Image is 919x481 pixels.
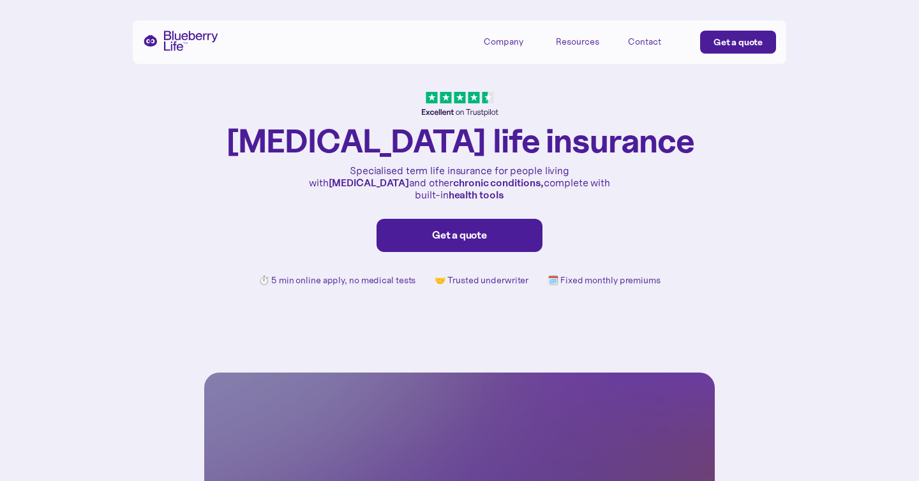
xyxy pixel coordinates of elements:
[628,31,685,52] a: Contact
[556,36,599,47] div: Resources
[484,31,541,52] div: Company
[453,176,544,189] strong: chronic conditions,
[390,229,529,242] div: Get a quote
[258,275,415,286] p: ⏱️ 5 min online apply, no medical tests
[449,188,504,201] strong: health tools
[306,165,613,202] p: Specialised term life insurance for people living with and other complete with built-in
[435,275,528,286] p: 🤝 Trusted underwriter
[143,31,218,51] a: home
[714,36,763,48] div: Get a quote
[225,123,694,158] h1: [MEDICAL_DATA] life insurance
[556,31,613,52] div: Resources
[329,176,410,189] strong: [MEDICAL_DATA]
[377,219,542,252] a: Get a quote
[484,36,523,47] div: Company
[700,31,776,54] a: Get a quote
[548,275,661,286] p: 🗓️ Fixed monthly premiums
[628,36,661,47] div: Contact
